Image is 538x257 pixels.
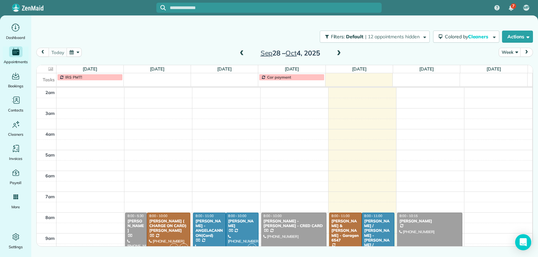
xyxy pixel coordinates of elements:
span: More [11,204,20,210]
a: [DATE] [352,66,367,72]
span: Bookings [8,83,24,89]
span: Contacts [8,107,23,114]
span: Payroll [10,179,22,186]
button: Week [499,48,521,57]
div: [PERSON_NAME] ( CHARGE ON CARD) [PERSON_NAME] [149,219,188,233]
button: prev [36,48,49,57]
span: Oct [285,49,297,57]
a: Invoices [3,143,29,162]
a: [DATE] [83,66,97,72]
a: [DATE] [487,66,501,72]
span: Cleaners [8,131,23,138]
span: 8:00 - 10:15 [399,214,418,218]
a: [DATE] [285,66,299,72]
button: Actions [502,31,533,43]
a: [DATE] [217,66,232,72]
div: [PERSON_NAME] -[PERSON_NAME] - CRED CARD [263,219,324,228]
span: 3am [45,111,55,116]
div: [PERSON_NAME] [228,219,257,228]
a: [DATE] [150,66,164,72]
span: Dashboard [6,34,25,41]
span: 7 [512,3,514,9]
span: Appointments [4,58,28,65]
div: 7 unread notifications [504,1,518,15]
button: Colored byCleaners [433,31,499,43]
button: Focus search [156,5,166,10]
span: 8:00 - 11:00 [332,214,350,218]
span: 8:00 - 5:30 [127,214,144,218]
a: [DATE] [419,66,434,72]
span: Colored by [445,34,491,40]
div: [PERSON_NAME] [399,219,460,223]
a: Settings [3,231,29,250]
span: 6am [45,173,55,178]
span: 8am [45,215,55,220]
span: S3 [179,243,188,252]
div: [PERSON_NAME] [127,219,145,233]
span: 8:00 - 10:00 [264,214,282,218]
span: 7am [45,194,55,199]
span: Filters: [331,34,345,40]
span: Invoices [9,155,23,162]
a: Cleaners [3,119,29,138]
span: Default [346,34,364,40]
span: Cleaners [468,34,490,40]
a: Filters: Default | 12 appointments hidden [316,31,430,43]
span: 8:00 - 11:00 [195,214,214,218]
a: Contacts [3,95,29,114]
div: Open Intercom Messenger [515,234,531,250]
span: IRS PMT! [65,75,82,80]
button: today [48,48,67,57]
a: Bookings [3,71,29,89]
span: 4am [45,131,55,137]
span: 9am [45,235,55,241]
span: AC [169,243,179,252]
span: 5am [45,152,55,158]
span: 2am [45,90,55,95]
span: Sep [261,49,273,57]
a: Appointments [3,46,29,65]
span: 8:00 - 10:00 [149,214,167,218]
button: next [520,48,533,57]
svg: Focus search [160,5,166,10]
a: Dashboard [3,22,29,41]
span: MP [524,5,529,10]
span: Settings [9,244,23,250]
span: | 12 appointments hidden [365,34,420,40]
a: Payroll [3,167,29,186]
span: Car payment [267,75,291,80]
button: Filters: Default | 12 appointments hidden [320,31,430,43]
div: [PERSON_NAME] & [PERSON_NAME] - Garagen 6547 [331,219,360,243]
span: 8:00 - 10:00 [228,214,246,218]
span: RF [247,243,257,252]
div: [PERSON_NAME] - ANGELACANNON(Card) [195,219,224,238]
h2: 28 – 4, 2025 [248,49,332,57]
span: 8:00 - 11:00 [364,214,382,218]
